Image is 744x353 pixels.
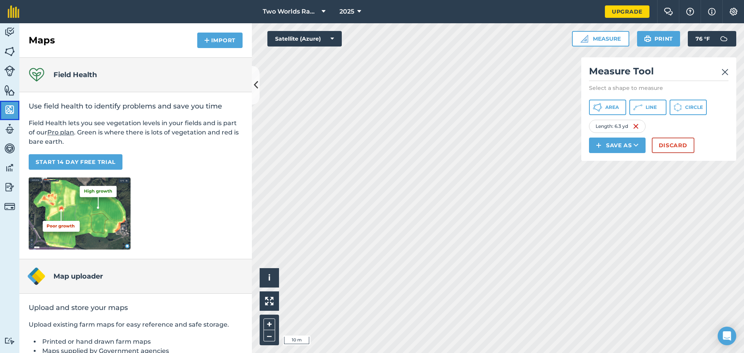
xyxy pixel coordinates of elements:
img: svg+xml;base64,PHN2ZyB4bWxucz0iaHR0cDovL3d3dy53My5vcmcvMjAwMC9zdmciIHdpZHRoPSI1NiIgaGVpZ2h0PSI2MC... [4,84,15,96]
button: + [263,319,275,330]
span: Circle [685,104,703,110]
h4: Map uploader [53,271,103,282]
img: svg+xml;base64,PHN2ZyB4bWxucz0iaHR0cDovL3d3dy53My5vcmcvMjAwMC9zdmciIHdpZHRoPSI1NiIgaGVpZ2h0PSI2MC... [4,46,15,57]
button: Measure [572,31,629,46]
button: i [260,268,279,288]
img: A cog icon [729,8,738,15]
h2: Maps [29,34,55,46]
button: Discard [652,138,694,153]
h2: Use field health to identify problems and save you time [29,102,243,111]
img: svg+xml;base64,PD94bWwgdmVyc2lvbj0iMS4wIiBlbmNvZGluZz0idXRmLTgiPz4KPCEtLSBHZW5lcmF0b3I6IEFkb2JlIE... [4,337,15,344]
h4: Field Health [53,69,97,80]
h2: Measure Tool [589,65,728,81]
img: svg+xml;base64,PD94bWwgdmVyc2lvbj0iMS4wIiBlbmNvZGluZz0idXRmLTgiPz4KPCEtLSBHZW5lcmF0b3I6IEFkb2JlIE... [4,162,15,174]
h2: Upload and store your maps [29,303,243,312]
img: Ruler icon [580,35,588,43]
button: – [263,330,275,341]
button: 76 °F [688,31,736,46]
img: svg+xml;base64,PD94bWwgdmVyc2lvbj0iMS4wIiBlbmNvZGluZz0idXRmLTgiPz4KPCEtLSBHZW5lcmF0b3I6IEFkb2JlIE... [4,65,15,76]
img: svg+xml;base64,PHN2ZyB4bWxucz0iaHR0cDovL3d3dy53My5vcmcvMjAwMC9zdmciIHdpZHRoPSIxNyIgaGVpZ2h0PSIxNy... [708,7,716,16]
span: Two Worlds Ranch [263,7,319,16]
img: A question mark icon [685,8,695,15]
img: svg+xml;base64,PHN2ZyB4bWxucz0iaHR0cDovL3d3dy53My5vcmcvMjAwMC9zdmciIHdpZHRoPSIxNiIgaGVpZ2h0PSIyNC... [633,122,639,131]
button: Print [637,31,680,46]
button: Circle [670,100,707,115]
span: Line [646,104,657,110]
img: Four arrows, one pointing top left, one top right, one bottom right and the last bottom left [265,297,274,305]
img: svg+xml;base64,PD94bWwgdmVyc2lvbj0iMS4wIiBlbmNvZGluZz0idXRmLTgiPz4KPCEtLSBHZW5lcmF0b3I6IEFkb2JlIE... [716,31,732,46]
img: svg+xml;base64,PHN2ZyB4bWxucz0iaHR0cDovL3d3dy53My5vcmcvMjAwMC9zdmciIHdpZHRoPSIxNCIgaGVpZ2h0PSIyNC... [596,141,601,150]
a: Upgrade [605,5,649,18]
img: svg+xml;base64,PD94bWwgdmVyc2lvbj0iMS4wIiBlbmNvZGluZz0idXRmLTgiPz4KPCEtLSBHZW5lcmF0b3I6IEFkb2JlIE... [4,181,15,193]
span: Area [605,104,619,110]
img: svg+xml;base64,PD94bWwgdmVyc2lvbj0iMS4wIiBlbmNvZGluZz0idXRmLTgiPz4KPCEtLSBHZW5lcmF0b3I6IEFkb2JlIE... [4,143,15,154]
span: i [268,273,270,282]
img: svg+xml;base64,PHN2ZyB4bWxucz0iaHR0cDovL3d3dy53My5vcmcvMjAwMC9zdmciIHdpZHRoPSIyMiIgaGVpZ2h0PSIzMC... [722,67,728,77]
button: Import [197,33,243,48]
img: svg+xml;base64,PD94bWwgdmVyc2lvbj0iMS4wIiBlbmNvZGluZz0idXRmLTgiPz4KPCEtLSBHZW5lcmF0b3I6IEFkb2JlIE... [4,123,15,135]
a: Pro plan [47,129,74,136]
button: Save as [589,138,646,153]
img: svg+xml;base64,PHN2ZyB4bWxucz0iaHR0cDovL3d3dy53My5vcmcvMjAwMC9zdmciIHdpZHRoPSIxNCIgaGVpZ2h0PSIyNC... [204,36,210,45]
p: Upload existing farm maps for easy reference and safe storage. [29,320,243,329]
img: svg+xml;base64,PD94bWwgdmVyc2lvbj0iMS4wIiBlbmNvZGluZz0idXRmLTgiPz4KPCEtLSBHZW5lcmF0b3I6IEFkb2JlIE... [4,201,15,212]
li: Printed or hand drawn farm maps [40,337,243,346]
p: Field Health lets you see vegetation levels in your fields and is part of our . Green is where th... [29,119,243,146]
img: svg+xml;base64,PHN2ZyB4bWxucz0iaHR0cDovL3d3dy53My5vcmcvMjAwMC9zdmciIHdpZHRoPSI1NiIgaGVpZ2h0PSI2MC... [4,104,15,115]
img: svg+xml;base64,PD94bWwgdmVyc2lvbj0iMS4wIiBlbmNvZGluZz0idXRmLTgiPz4KPCEtLSBHZW5lcmF0b3I6IEFkb2JlIE... [4,26,15,38]
button: Area [589,100,626,115]
img: Two speech bubbles overlapping with the left bubble in the forefront [664,8,673,15]
p: Select a shape to measure [589,84,728,92]
img: fieldmargin Logo [8,5,19,18]
div: Open Intercom Messenger [718,327,736,345]
button: Satellite (Azure) [267,31,342,46]
img: svg+xml;base64,PHN2ZyB4bWxucz0iaHR0cDovL3d3dy53My5vcmcvMjAwMC9zdmciIHdpZHRoPSIxOSIgaGVpZ2h0PSIyNC... [644,34,651,43]
img: Map uploader logo [27,267,46,286]
span: 76 ° F [696,31,710,46]
div: Length : 6.3 yd [589,120,646,133]
button: Line [629,100,666,115]
a: START 14 DAY FREE TRIAL [29,154,122,170]
span: 2025 [339,7,354,16]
